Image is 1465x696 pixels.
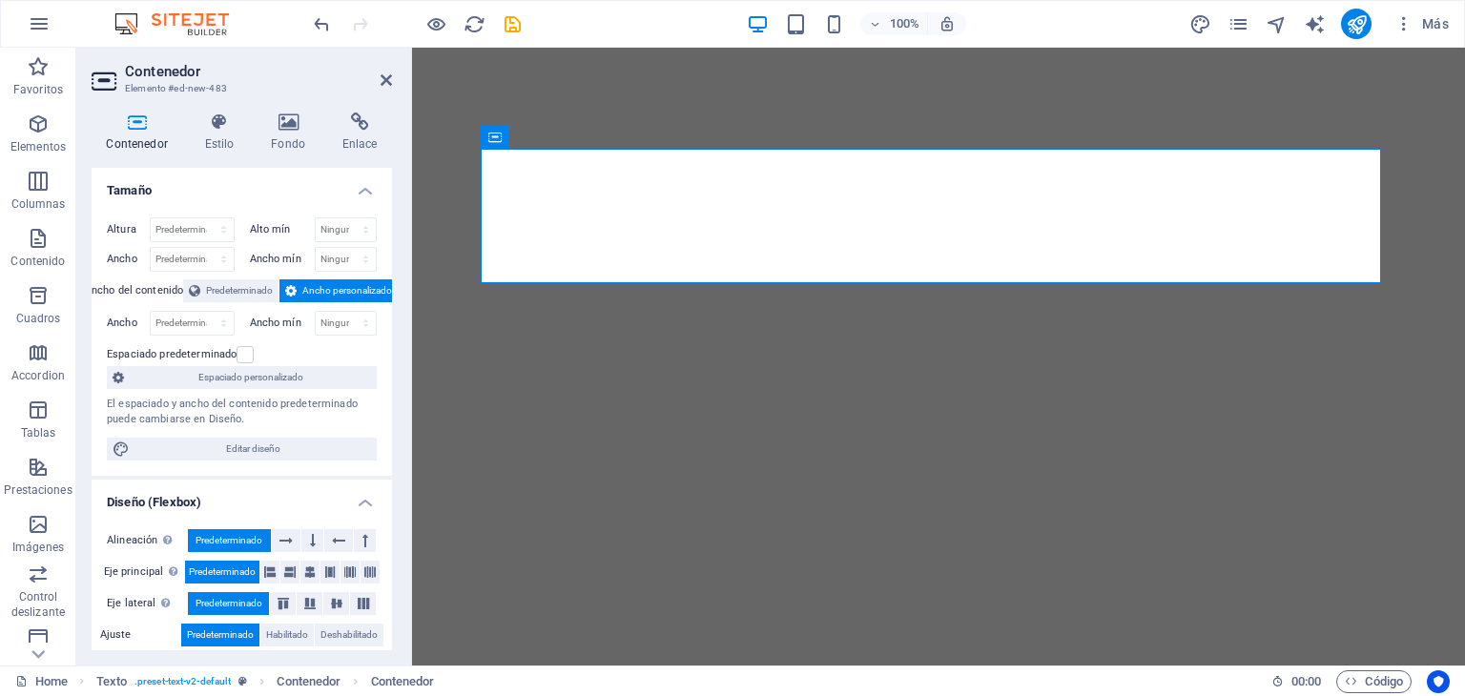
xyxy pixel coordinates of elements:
[1228,13,1249,35] i: Páginas (Ctrl+Alt+S)
[107,317,150,328] label: Ancho
[189,561,256,583] span: Predeterminado
[196,592,262,615] span: Predeterminado
[92,113,190,153] h4: Contenedor
[125,80,354,97] h3: Elemento #ed-new-483
[1304,13,1326,35] i: AI Writer
[13,82,63,97] p: Favoritos
[92,480,392,514] h4: Diseño (Flexbox)
[320,624,378,646] span: Deshabilitado
[100,624,181,646] label: Ajuste
[327,113,392,153] h4: Enlace
[250,317,315,328] label: Ancho mín
[1394,14,1449,33] span: Más
[10,254,65,269] p: Contenido
[889,12,919,35] h6: 100%
[424,12,447,35] button: Haz clic para salir del modo de previsualización y seguir editando
[85,279,184,302] label: Ancho del contenido
[10,139,66,154] p: Elementos
[315,624,383,646] button: Deshabilitado
[107,397,377,428] div: El espaciado y ancho del contenido predeterminado puede cambiarse en Diseño.
[238,676,247,686] i: Este elemento es un preajuste personalizable
[206,279,273,302] span: Predeterminado
[107,438,377,461] button: Editar diseño
[1427,670,1450,693] button: Usercentrics
[1227,12,1249,35] button: pages
[371,670,435,693] span: Haz clic para seleccionar y doble clic para editar
[12,540,64,555] p: Imágenes
[107,592,188,615] label: Eje lateral
[311,13,333,35] i: Deshacer: Añadir elemento (Ctrl+Z)
[310,12,333,35] button: undo
[1341,9,1372,39] button: publish
[501,12,524,35] button: save
[279,279,398,302] button: Ancho personalizado
[1345,670,1403,693] span: Código
[277,670,340,693] span: Haz clic para seleccionar y doble clic para editar
[188,529,271,552] button: Predeterminado
[107,529,188,552] label: Alineación
[302,279,392,302] span: Ancho personalizado
[15,670,68,693] a: Haz clic para cancelar la selección y doble clic para abrir páginas
[107,224,150,235] label: Altura
[463,12,485,35] button: reload
[11,196,66,212] p: Columnas
[96,670,127,693] span: Haz clic para seleccionar y doble clic para editar
[250,224,315,235] label: Alto mín
[260,624,314,646] button: Habilitado
[1189,13,1211,35] i: Diseño (Ctrl+Alt+Y)
[185,561,259,583] button: Predeterminado
[1188,12,1211,35] button: design
[107,343,237,366] label: Espaciado predeterminado
[860,12,928,35] button: 100%
[134,670,231,693] span: . preset-text-v2-default
[196,529,262,552] span: Predeterminado
[4,482,72,498] p: Prestaciones
[16,311,61,326] p: Cuadros
[107,254,150,264] label: Ancho
[181,624,259,646] button: Predeterminado
[92,168,392,202] h4: Tamaño
[107,366,377,389] button: Espaciado personalizado
[1265,12,1288,35] button: navigator
[250,254,315,264] label: Ancho mín
[1336,670,1412,693] button: Código
[96,670,435,693] nav: breadcrumb
[190,113,257,153] h4: Estilo
[1271,670,1322,693] h6: Tiempo de la sesión
[135,438,371,461] span: Editar diseño
[1291,670,1321,693] span: 00 00
[130,366,371,389] span: Espaciado personalizado
[187,624,254,646] span: Predeterminado
[104,561,185,583] label: Eje principal
[21,425,56,440] p: Tablas
[464,13,485,35] i: Volver a cargar página
[183,279,279,302] button: Predeterminado
[1387,9,1456,39] button: Más
[266,624,308,646] span: Habilitado
[502,13,524,35] i: Guardar (Ctrl+S)
[125,63,392,80] h2: Contenedor
[1305,674,1308,688] span: :
[257,113,328,153] h4: Fondo
[11,368,65,383] p: Accordion
[1303,12,1326,35] button: text_generator
[110,12,253,35] img: Editor Logo
[1346,13,1368,35] i: Publicar
[188,592,269,615] button: Predeterminado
